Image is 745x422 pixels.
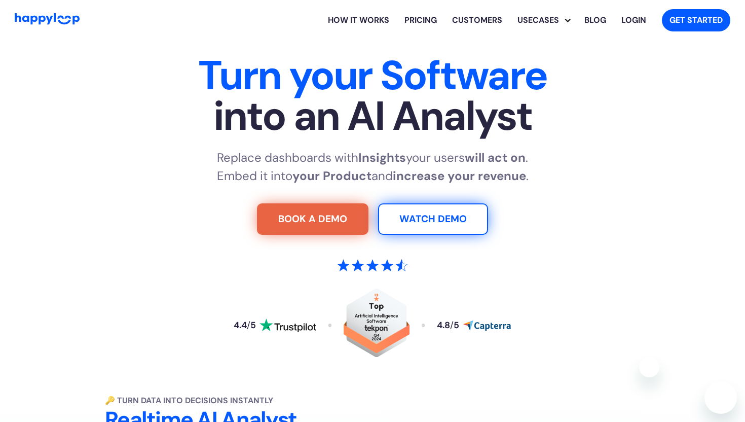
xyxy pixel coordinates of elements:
span: / [450,320,454,331]
div: Usecases [517,4,577,37]
div: Explore HappyLoop use cases [510,4,577,37]
a: Try For Free [257,203,368,235]
h1: Turn your Software [56,55,689,136]
a: Log in to your HappyLoop account [614,4,654,37]
a: Watch Demo [378,203,488,235]
span: into an AI Analyst [56,96,689,136]
strong: will act on [465,150,526,165]
a: Visit the HappyLoop blog for insights [577,4,614,37]
strong: increase your revenue [393,168,526,184]
strong: 🔑 Turn Data into Decisions Instantly [105,395,273,406]
div: 4.8 5 [437,321,459,330]
a: Go to Home Page [15,13,80,27]
div: Usecases [510,14,567,26]
img: HappyLoop Logo [15,13,80,25]
iframe: Button to launch messaging window [704,381,737,414]
a: Read reviews about HappyLoop on Capterra [437,320,511,331]
a: Get started with HappyLoop [662,9,730,31]
a: Read reviews about HappyLoop on Tekpon [344,289,409,362]
p: Replace dashboards with your users . Embed it into and . [217,149,529,185]
a: Read reviews about HappyLoop on Trustpilot [234,319,316,333]
a: Learn how HappyLoop works [320,4,397,37]
strong: your Product [292,168,371,184]
span: / [247,320,250,331]
a: View HappyLoop pricing plans [397,4,444,37]
strong: Insights [358,150,406,165]
div: 4.4 5 [234,321,256,330]
iframe: Close message [639,357,659,377]
a: Learn how HappyLoop works [444,4,510,37]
